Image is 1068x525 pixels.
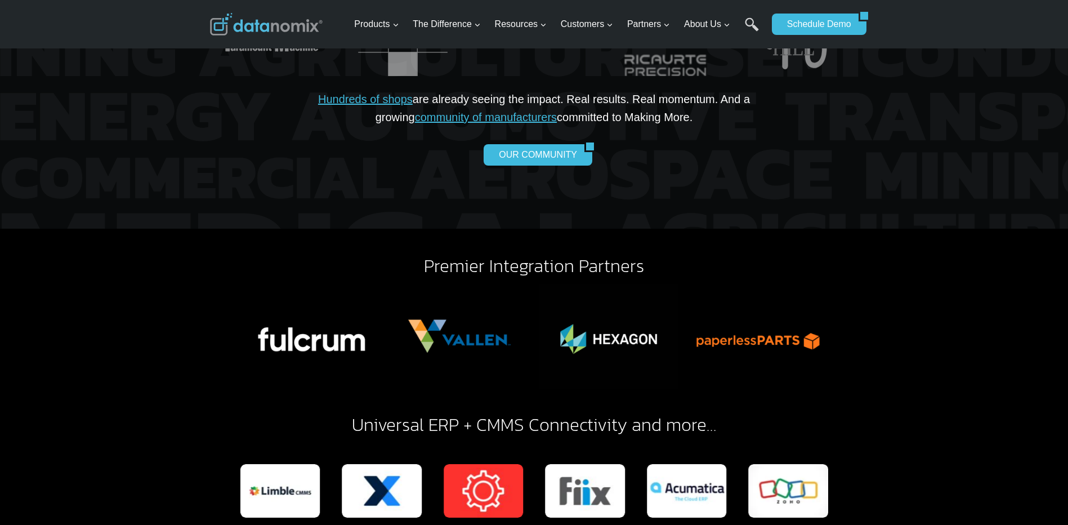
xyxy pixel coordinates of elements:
[354,17,399,32] span: Products
[688,284,828,389] img: Datanomix + Paperless Parts
[240,464,828,517] div: Photo Gallery Carousel
[342,464,422,517] div: 2 of 19
[240,284,828,389] div: Photo Gallery Carousel
[390,284,529,389] img: Datanomix + Vallen
[390,284,529,389] div: 2 of 6
[748,464,828,517] img: Datanomix Production Monitoring Connects with Zoho
[210,257,859,275] h2: Premier Integration Partners
[318,93,413,105] a: Hundreds of shops
[545,464,625,517] div: 4 of 19
[210,13,323,35] img: Datanomix
[539,284,678,389] div: 3 of 6
[282,90,787,126] p: are already seeing the impact. Real results. Real momentum. And a growing committed to Making More.
[415,111,557,123] a: community of manufacturers
[647,464,727,517] div: 5 of 19
[495,17,547,32] span: Resources
[484,144,584,166] a: OUR COMMUNITY
[444,464,524,517] div: 3 of 19
[627,17,670,32] span: Partners
[210,416,859,434] h2: Universal ERP + CMMS Connectivity and more…
[745,17,759,43] a: Search
[539,284,678,389] img: Datanomix + Hexagon Manufacturing Intelligence
[748,464,828,517] div: 6 of 19
[350,6,766,43] nav: Primary Navigation
[1012,471,1068,525] iframe: Chat Widget
[240,464,320,517] img: Datanomix Production Monitoring Connects with Limble
[342,464,422,517] img: Datanomix Production Monitoring Connects with MaintainX
[647,464,727,517] img: Datanomix Production Monitoring Connects with Acumatica ERP
[444,464,524,517] img: Datanomix Production Monitoring Connects with Upkeep
[772,14,859,35] a: Schedule Demo
[688,284,828,389] div: 4 of 6
[240,464,320,517] div: 1 of 19
[240,284,380,389] img: Datanomix + Fulcrum
[545,464,625,517] img: Datanomix Production Monitoring Connects with Fiix
[240,284,380,389] div: 1 of 6
[413,17,481,32] span: The Difference
[684,17,730,32] span: About Us
[561,17,613,32] span: Customers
